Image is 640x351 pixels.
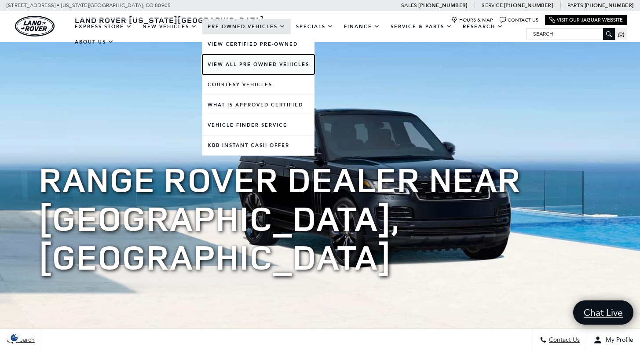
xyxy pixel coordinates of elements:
[69,15,269,25] a: Land Rover [US_STATE][GEOGRAPHIC_DATA]
[202,95,315,115] a: What Is Approved Certified
[4,333,25,342] img: Opt-Out Icon
[504,2,553,9] a: [PHONE_NUMBER]
[573,300,633,325] a: Chat Live
[579,307,627,318] span: Chat Live
[39,160,602,276] h1: Range Rover Dealer near [GEOGRAPHIC_DATA], [GEOGRAPHIC_DATA]
[69,34,119,50] a: About Us
[549,17,623,23] a: Visit Our Jaguar Website
[567,2,583,8] span: Parts
[482,2,502,8] span: Service
[69,19,526,50] nav: Main Navigation
[585,2,633,9] a: [PHONE_NUMBER]
[291,19,339,34] a: Specials
[15,16,55,37] a: land-rover
[75,15,264,25] span: Land Rover [US_STATE][GEOGRAPHIC_DATA]
[457,19,508,34] a: Research
[401,2,417,8] span: Sales
[418,2,467,9] a: [PHONE_NUMBER]
[137,19,202,34] a: New Vehicles
[202,19,291,34] a: Pre-Owned Vehicles
[339,19,385,34] a: Finance
[202,55,315,74] a: View All Pre-Owned Vehicles
[202,34,315,54] a: View Certified Pre-Owned
[7,2,171,8] a: [STREET_ADDRESS] • [US_STATE][GEOGRAPHIC_DATA], CO 80905
[15,16,55,37] img: Land Rover
[500,17,538,23] a: Contact Us
[451,17,493,23] a: Hours & Map
[4,333,25,342] section: Click to Open Cookie Consent Modal
[202,115,315,135] a: Vehicle Finder Service
[69,19,137,34] a: EXPRESS STORE
[385,19,457,34] a: Service & Parts
[202,75,315,95] a: Courtesy Vehicles
[547,336,580,344] span: Contact Us
[587,329,640,351] button: Open user profile menu
[602,336,633,344] span: My Profile
[202,135,315,155] a: KBB Instant Cash Offer
[527,29,614,39] input: Search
